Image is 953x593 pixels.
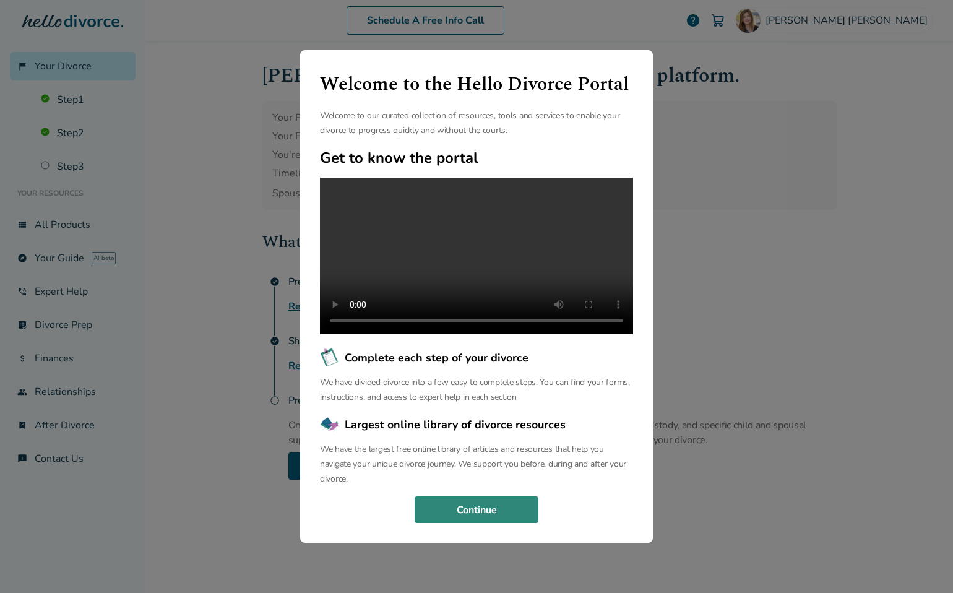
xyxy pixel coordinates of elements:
[320,375,633,405] p: We have divided divorce into a few easy to complete steps. You can find your forms, instructions,...
[891,534,953,593] iframe: Chat Widget
[320,415,340,435] img: Largest online library of divorce resources
[345,350,528,366] span: Complete each step of your divorce
[320,148,633,168] h2: Get to know the portal
[345,417,566,433] span: Largest online library of divorce resources
[415,496,538,524] button: Continue
[320,348,340,368] img: Complete each step of your divorce
[320,108,633,138] p: Welcome to our curated collection of resources, tools and services to enable your divorce to prog...
[320,442,633,487] p: We have the largest free online library of articles and resources that help you navigate your uni...
[320,70,633,98] h1: Welcome to the Hello Divorce Portal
